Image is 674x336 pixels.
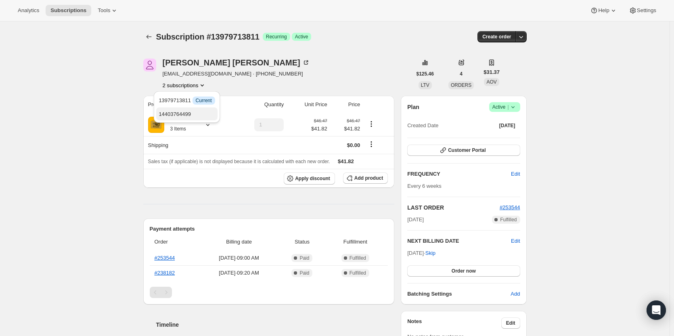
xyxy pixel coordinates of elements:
[407,216,424,224] span: [DATE]
[332,125,360,133] span: $41.82
[511,237,520,245] button: Edit
[506,168,525,181] button: Edit
[155,255,175,261] a: #253544
[13,5,44,16] button: Analytics
[286,96,330,113] th: Unit Price
[93,5,123,16] button: Tools
[407,170,511,178] h2: FREQUENCY
[494,120,520,131] button: [DATE]
[407,122,438,130] span: Created Date
[412,68,439,80] button: $125.46
[299,270,309,276] span: Paid
[143,136,232,154] th: Shipping
[201,238,277,246] span: Billing date
[343,172,388,184] button: Add product
[407,204,500,212] h2: LAST ORDER
[163,59,310,67] div: [PERSON_NAME] [PERSON_NAME]
[155,270,175,276] a: #238182
[482,34,511,40] span: Create order
[365,120,378,128] button: Product actions
[201,254,277,262] span: [DATE] · 09:00 AM
[407,183,442,189] span: Every 6 weeks
[637,7,656,14] span: Settings
[500,204,520,212] button: #253544
[347,118,360,123] small: $46.47
[163,70,310,78] span: [EMAIL_ADDRESS][DOMAIN_NAME] · [PHONE_NUMBER]
[156,321,395,329] h2: Timeline
[506,288,525,300] button: Add
[407,145,520,156] button: Customer Portal
[328,238,383,246] span: Fulfillment
[98,7,110,14] span: Tools
[299,255,309,261] span: Paid
[295,34,308,40] span: Active
[201,269,277,277] span: [DATE] · 09:20 AM
[484,68,500,76] span: $31.37
[486,79,496,85] span: AOV
[448,147,486,153] span: Customer Portal
[407,317,501,329] h3: Notes
[455,68,467,80] button: 4
[314,118,327,123] small: $46.47
[407,103,419,111] h2: Plan
[156,94,217,107] button: 13979713811 InfoCurrent
[477,31,516,42] button: Create order
[46,5,91,16] button: Subscriptions
[647,300,666,320] div: Open Intercom Messenger
[425,249,435,257] span: Skip
[150,287,388,298] nav: Pagination
[159,111,191,117] span: 14403764499
[511,290,520,298] span: Add
[150,233,199,251] th: Order
[452,268,476,274] span: Order now
[347,142,360,148] span: $0.00
[421,82,429,88] span: LTV
[585,5,622,16] button: Help
[311,125,327,133] span: $41.82
[266,34,287,40] span: Recurring
[506,320,515,326] span: Edit
[143,96,232,113] th: Product
[365,140,378,149] button: Shipping actions
[338,158,354,164] span: $41.82
[354,175,383,181] span: Add product
[500,216,517,223] span: Fulfilled
[451,82,471,88] span: ORDERS
[417,71,434,77] span: $125.46
[284,172,335,185] button: Apply discount
[501,317,520,329] button: Edit
[499,122,515,129] span: [DATE]
[507,104,509,110] span: |
[18,7,39,14] span: Analytics
[281,238,322,246] span: Status
[407,250,435,256] span: [DATE] ·
[500,204,520,210] a: #253544
[350,255,366,261] span: Fulfilled
[492,103,517,111] span: Active
[350,270,366,276] span: Fulfilled
[143,31,155,42] button: Subscriptions
[407,237,511,245] h2: NEXT BILLING DATE
[460,71,463,77] span: 4
[156,107,217,120] button: 14403764499
[330,96,363,113] th: Price
[143,59,156,71] span: susan jaeger
[163,81,207,89] button: Product actions
[50,7,86,14] span: Subscriptions
[150,225,388,233] h2: Payment attempts
[295,175,330,182] span: Apply discount
[156,32,260,41] span: Subscription #13979713811
[148,117,164,133] img: product img
[148,159,330,164] span: Sales tax (if applicable) is not displayed because it is calculated with each new order.
[159,97,215,103] span: 13979713811
[407,265,520,277] button: Order now
[624,5,661,16] button: Settings
[598,7,609,14] span: Help
[421,247,440,260] button: Skip
[407,290,511,298] h6: Batching Settings
[511,170,520,178] span: Edit
[196,97,212,104] span: Current
[232,96,286,113] th: Quantity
